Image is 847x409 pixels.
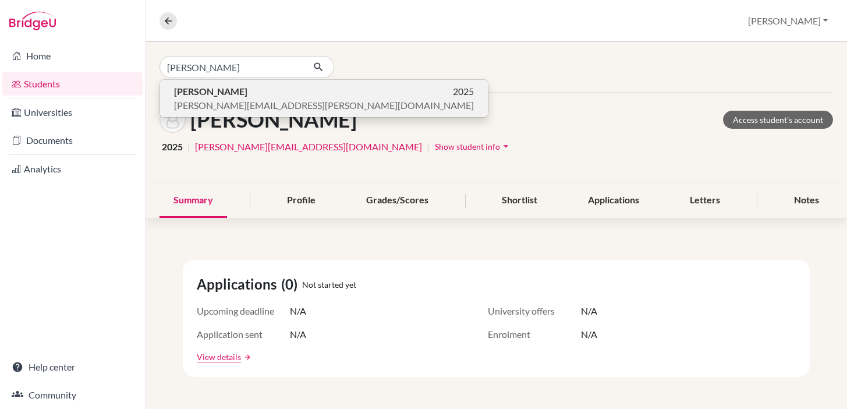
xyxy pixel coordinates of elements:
[500,140,512,152] i: arrow_drop_down
[281,274,302,295] span: (0)
[2,383,143,407] a: Community
[160,80,488,117] button: [PERSON_NAME]2025[PERSON_NAME][EMAIL_ADDRESS][PERSON_NAME][DOMAIN_NAME]
[352,184,442,218] div: Grades/Scores
[488,304,581,318] span: University offers
[2,44,143,68] a: Home
[676,184,734,218] div: Letters
[743,10,833,32] button: [PERSON_NAME]
[195,140,422,154] a: [PERSON_NAME][EMAIL_ADDRESS][DOMAIN_NAME]
[197,351,241,363] a: View details
[290,327,306,341] span: N/A
[453,84,474,98] span: 2025
[197,304,290,318] span: Upcoming deadline
[241,353,251,361] a: arrow_forward
[174,86,247,97] b: [PERSON_NAME]
[302,278,356,291] span: Not started yet
[162,140,183,154] span: 2025
[9,12,56,30] img: Bridge-U
[273,184,329,218] div: Profile
[197,274,281,295] span: Applications
[427,140,430,154] span: |
[2,157,143,181] a: Analytics
[160,184,227,218] div: Summary
[581,327,597,341] span: N/A
[574,184,653,218] div: Applications
[488,184,551,218] div: Shortlist
[780,184,833,218] div: Notes
[2,129,143,152] a: Documents
[160,107,186,133] img: David Kattan's avatar
[488,327,581,341] span: Enrolment
[187,140,190,154] span: |
[723,111,833,129] a: Access student's account
[434,137,512,156] button: Show student infoarrow_drop_down
[290,304,306,318] span: N/A
[190,107,357,132] h1: [PERSON_NAME]
[174,98,474,112] span: [PERSON_NAME][EMAIL_ADDRESS][PERSON_NAME][DOMAIN_NAME]
[2,101,143,124] a: Universities
[197,327,290,341] span: Application sent
[581,304,597,318] span: N/A
[2,355,143,379] a: Help center
[160,56,304,78] input: Find student by name...
[2,72,143,96] a: Students
[435,142,500,151] span: Show student info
